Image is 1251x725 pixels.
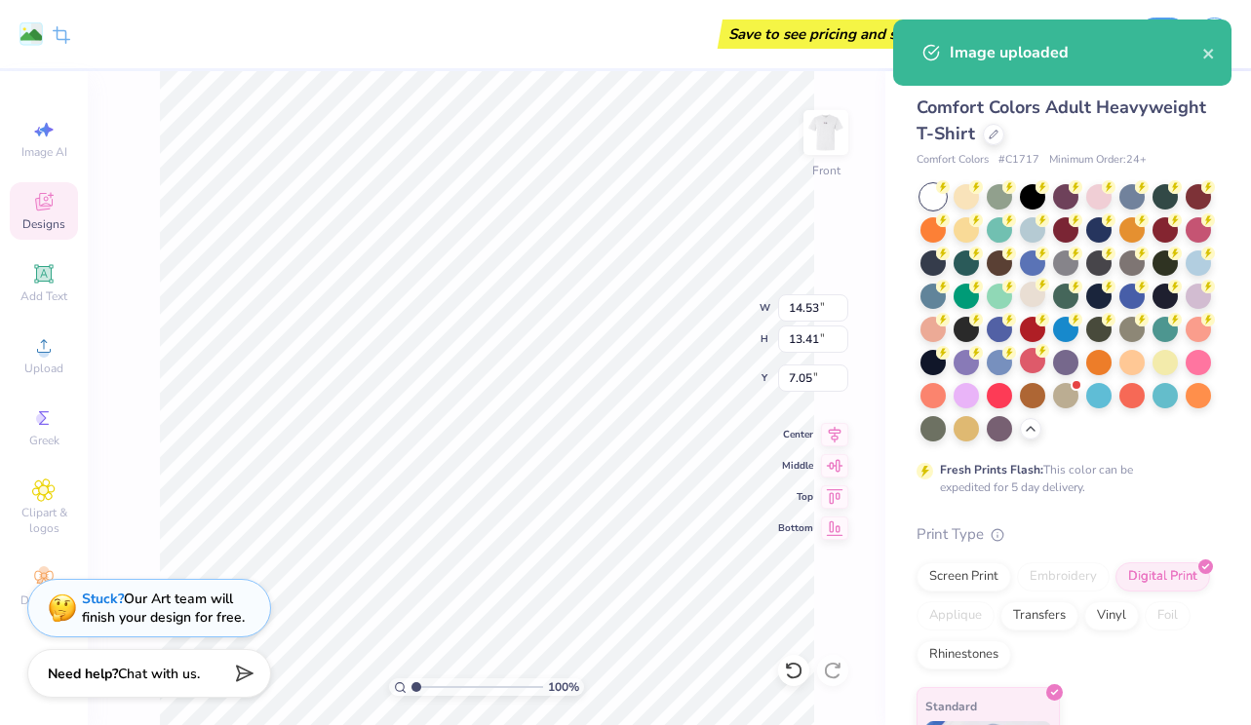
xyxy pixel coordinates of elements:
img: Front [806,113,845,152]
span: # C1717 [998,152,1039,169]
input: Untitled Design [985,15,1128,54]
span: 100 % [548,678,579,696]
div: Screen Print [917,562,1011,591]
strong: Stuck? [82,590,124,608]
strong: Fresh Prints Flash: [940,462,1043,477]
div: This color can be expedited for 5 day delivery. [940,461,1180,496]
div: Embroidery [1017,562,1110,591]
div: Digital Print [1115,562,1210,591]
span: Clipart & logos [10,505,78,536]
span: Designs [22,216,65,232]
div: Vinyl [1084,601,1139,630]
div: Transfers [1000,601,1078,630]
span: Greek [29,433,59,448]
div: Foil [1145,601,1191,630]
button: close [1202,41,1216,64]
span: Standard [925,696,977,716]
span: Top [778,490,813,504]
span: Bottom [778,521,813,535]
div: Rhinestones [917,640,1011,669]
span: Chat with us. [118,665,200,683]
div: Applique [917,601,995,630]
div: Our Art team will finish your design for free. [82,590,245,627]
span: Middle [778,459,813,473]
div: Save to see pricing and shipping [723,19,975,49]
span: Center [778,428,813,441]
span: Comfort Colors [917,152,989,169]
span: Image AI [21,144,67,160]
span: Add Text [20,288,67,304]
span: Upload [24,361,63,376]
strong: Need help? [48,665,118,683]
span: Decorate [20,592,67,608]
div: Image uploaded [950,41,1202,64]
span: Minimum Order: 24 + [1049,152,1147,169]
div: Front [812,162,841,179]
div: Print Type [917,523,1212,546]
